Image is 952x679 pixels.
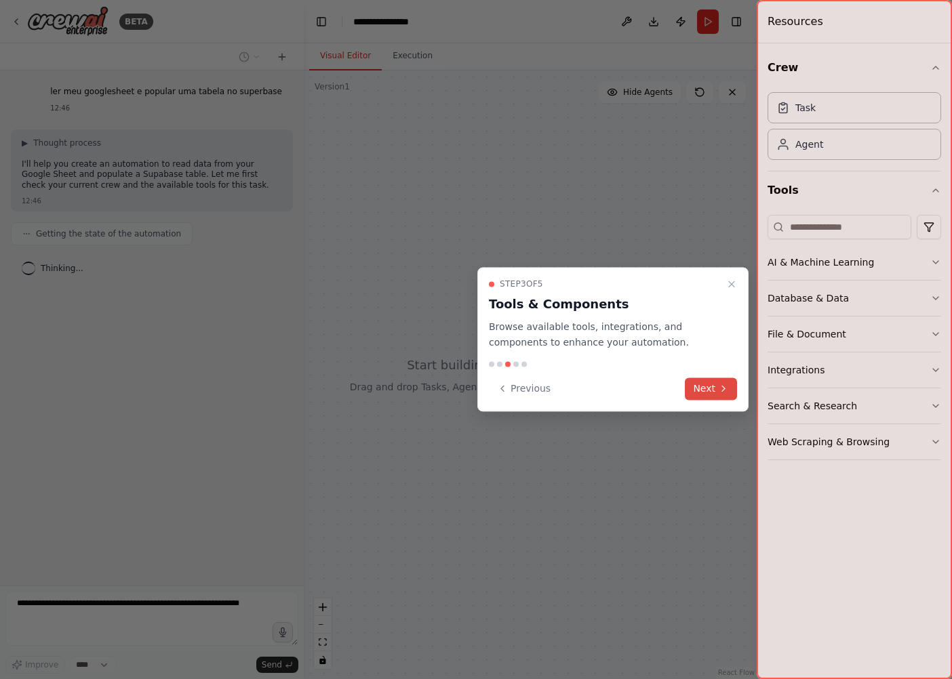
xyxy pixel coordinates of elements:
button: Next [685,377,737,400]
button: Previous [489,377,559,400]
span: Step 3 of 5 [500,279,543,289]
p: Browse available tools, integrations, and components to enhance your automation. [489,319,721,350]
button: Hide left sidebar [312,12,331,31]
button: Close walkthrough [723,276,740,292]
h3: Tools & Components [489,295,721,314]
